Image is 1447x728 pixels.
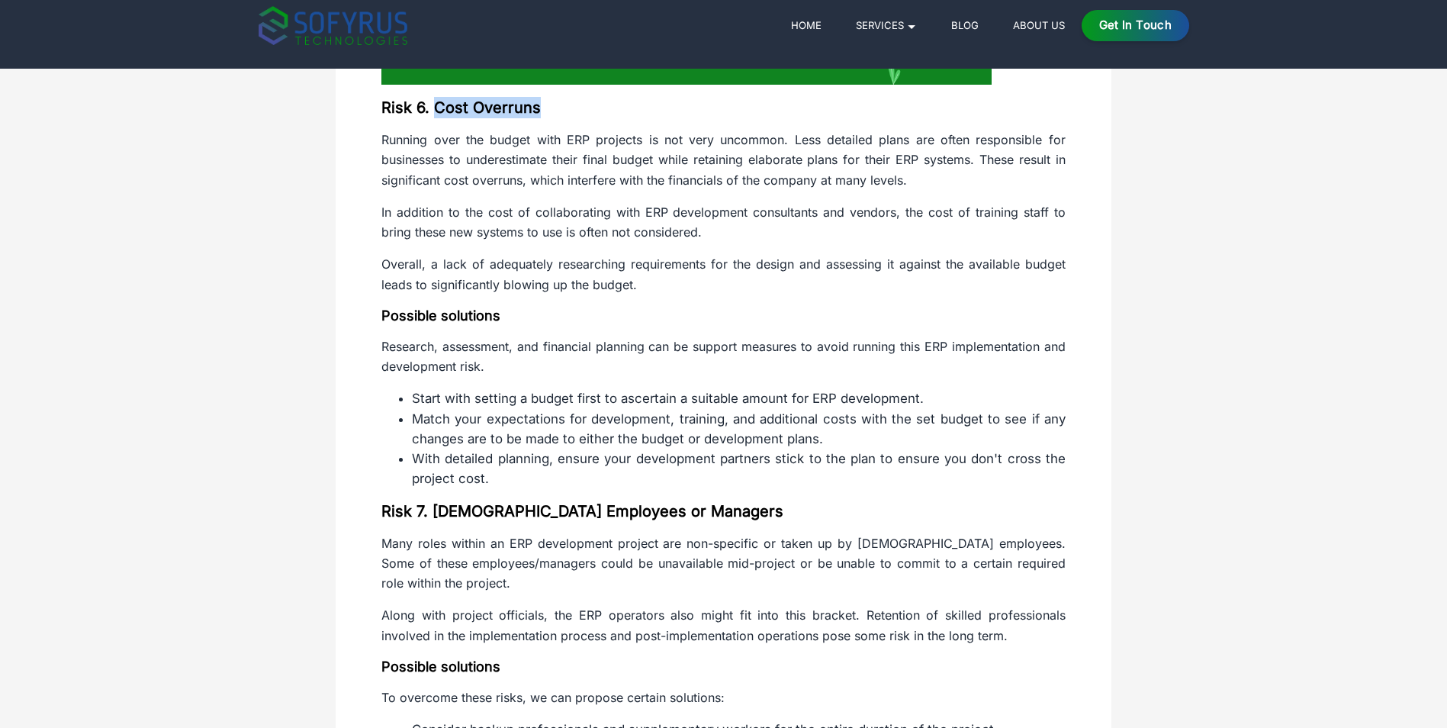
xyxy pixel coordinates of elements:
[412,409,1066,449] li: Match your expectations for development, training, and additional costs with the set budget to se...
[381,337,1066,377] p: Research, assessment, and financial planning can be support measures to avoid running this ERP im...
[1007,16,1070,34] a: About Us
[381,308,500,324] strong: Possible solutions
[850,16,922,34] a: Services 🞃
[412,449,1066,489] li: With detailed planning, ensure your development partners stick to the plan to ensure you don't cr...
[381,659,500,675] strong: Possible solutions
[259,6,407,45] img: sofyrus
[381,502,783,520] strong: Risk 7. [DEMOGRAPHIC_DATA] Employees or Managers
[381,98,541,117] strong: Risk 6. Cost Overruns
[785,16,827,34] a: Home
[1082,10,1189,41] a: Get in Touch
[381,605,1066,646] p: Along with project officials, the ERP operators also might fit into this bracket. Retention of sk...
[381,688,1066,707] p: To overcome these risks, we can propose certain solutions:
[381,254,1066,295] p: Overall, a lack of adequately researching requirements for the design and assessing it against th...
[381,202,1066,243] p: In addition to the cost of collaborating with ERP development consultants and vendors, the cost o...
[412,388,1066,408] li: Start with setting a budget first to ascertain a suitable amount for ERP development.
[381,533,1066,594] p: Many roles within an ERP development project are non-specific or taken up by [DEMOGRAPHIC_DATA] e...
[945,16,984,34] a: Blog
[381,130,1066,190] p: Running over the budget with ERP projects is not very uncommon. Less detailed plans are often res...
